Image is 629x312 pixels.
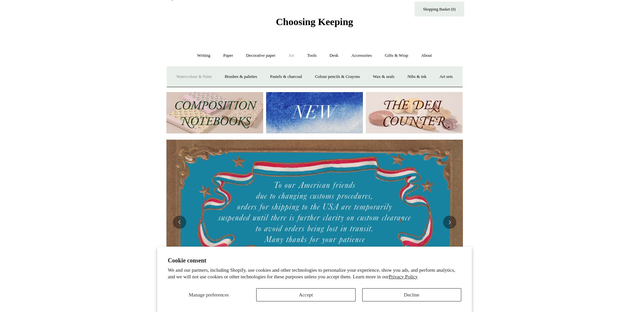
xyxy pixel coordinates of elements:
a: Art sets [434,68,459,86]
a: Shopping Basket (0) [415,2,464,17]
img: 202302 Composition ledgers.jpg__PID:69722ee6-fa44-49dd-a067-31375e5d54ec [166,92,263,133]
span: Choosing Keeping [276,16,353,27]
a: Pastels & charcoal [264,68,308,86]
a: About [415,47,438,64]
p: We and our partners, including Shopify, use cookies and other technologies to personalize your ex... [168,267,461,280]
button: Decline [362,288,461,301]
button: Next [443,216,456,229]
a: Brushes & palettes [219,68,263,86]
span: Manage preferences [189,292,229,297]
h2: Cookie consent [168,257,461,264]
a: Nibs & ink [402,68,433,86]
button: Manage preferences [168,288,250,301]
a: Choosing Keeping [276,21,353,26]
a: Accessories [345,47,378,64]
button: Previous [173,216,186,229]
img: New.jpg__PID:f73bdf93-380a-4a35-bcfe-7823039498e1 [266,92,363,133]
a: Privacy Policy [389,274,418,279]
a: Decorative paper [240,47,281,64]
img: The Deli Counter [366,92,463,133]
a: Colour pencils & Crayons [309,68,366,86]
a: Paper [217,47,239,64]
a: Desk [324,47,344,64]
button: Accept [256,288,355,301]
a: Watercolour & Paint [170,68,218,86]
a: Gifts & Wrap [379,47,414,64]
a: Writing [191,47,216,64]
a: Art [283,47,300,64]
img: USA PSA .jpg__PID:33428022-6587-48b7-8b57-d7eefc91f15a [166,140,463,305]
a: Tools [301,47,323,64]
a: Wax & seals [367,68,400,86]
